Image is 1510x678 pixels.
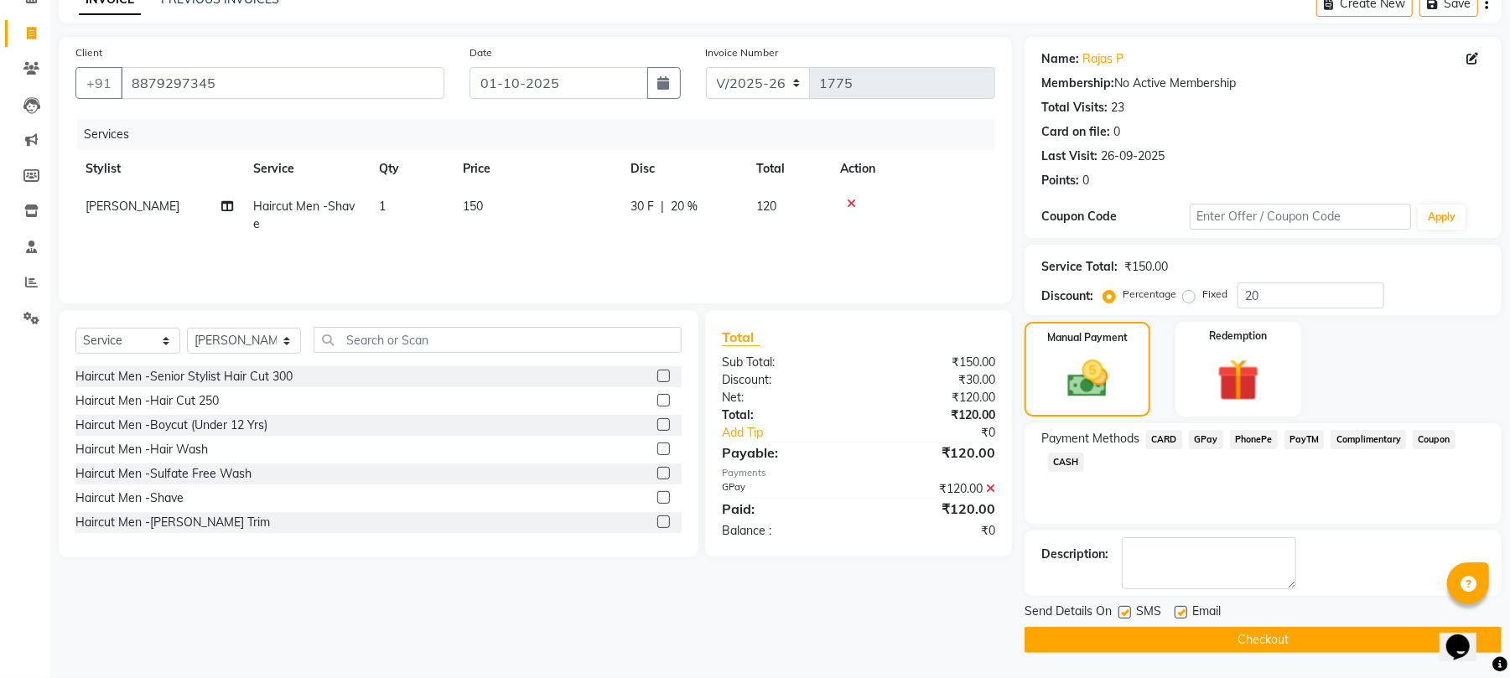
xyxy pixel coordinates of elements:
[709,522,859,540] div: Balance :
[709,354,859,371] div: Sub Total:
[1082,172,1089,189] div: 0
[1041,148,1097,165] div: Last Visit:
[1025,603,1112,624] span: Send Details On
[1101,148,1165,165] div: 26-09-2025
[671,198,698,215] span: 20 %
[1146,430,1182,449] span: CARD
[75,489,184,507] div: Haircut Men -Shave
[1041,123,1110,141] div: Card on file:
[722,466,995,480] div: Payments
[75,441,208,458] div: Haircut Men -Hair Wash
[1041,287,1093,305] div: Discount:
[453,150,620,188] th: Price
[1123,287,1176,302] label: Percentage
[121,67,444,99] input: Search by Name/Mobile/Email/Code
[1047,330,1128,345] label: Manual Payment
[1055,355,1121,402] img: _cash.svg
[1413,430,1456,449] span: Coupon
[1111,99,1124,116] div: 23
[859,480,1008,498] div: ₹120.00
[1041,75,1114,92] div: Membership:
[470,45,492,60] label: Date
[709,443,859,463] div: Payable:
[1230,430,1278,449] span: PhonePe
[1113,123,1120,141] div: 0
[709,389,859,406] div: Net:
[1041,258,1118,276] div: Service Total:
[75,45,102,60] label: Client
[620,150,746,188] th: Disc
[709,499,859,519] div: Paid:
[1041,172,1079,189] div: Points:
[75,368,293,386] div: Haircut Men -Senior Stylist Hair Cut 300
[253,199,355,231] span: Haircut Men -Shave
[1331,430,1406,449] span: Complimentary
[1209,329,1267,344] label: Redemption
[75,514,270,531] div: Haircut Men -[PERSON_NAME] Trim
[1202,287,1227,302] label: Fixed
[859,499,1008,519] div: ₹120.00
[709,424,884,442] a: Add Tip
[859,406,1008,424] div: ₹120.00
[1025,627,1502,653] button: Checkout
[859,522,1008,540] div: ₹0
[1440,611,1493,661] iframe: chat widget
[75,67,122,99] button: +91
[77,119,1008,150] div: Services
[1124,258,1168,276] div: ₹150.00
[859,371,1008,389] div: ₹30.00
[314,327,682,353] input: Search or Scan
[756,199,776,214] span: 120
[709,371,859,389] div: Discount:
[859,354,1008,371] div: ₹150.00
[1041,546,1108,563] div: Description:
[830,150,995,188] th: Action
[75,150,243,188] th: Stylist
[243,150,369,188] th: Service
[709,406,859,424] div: Total:
[1136,603,1161,624] span: SMS
[706,45,779,60] label: Invoice Number
[75,417,267,434] div: Haircut Men -Boycut (Under 12 Yrs)
[379,199,386,214] span: 1
[1204,354,1273,406] img: _gift.svg
[1190,204,1411,230] input: Enter Offer / Coupon Code
[722,329,760,346] span: Total
[1418,204,1466,230] button: Apply
[1284,430,1325,449] span: PayTM
[1041,208,1189,225] div: Coupon Code
[75,392,219,410] div: Haircut Men -Hair Cut 250
[1189,430,1223,449] span: GPay
[746,150,830,188] th: Total
[1041,75,1485,92] div: No Active Membership
[859,389,1008,406] div: ₹120.00
[1048,453,1084,472] span: CASH
[75,465,252,483] div: Haircut Men -Sulfate Free Wash
[1082,50,1123,68] a: Rajas P
[884,424,1008,442] div: ₹0
[661,198,664,215] span: |
[1192,603,1221,624] span: Email
[86,199,179,214] span: [PERSON_NAME]
[463,199,483,214] span: 150
[1041,430,1139,448] span: Payment Methods
[1041,99,1108,116] div: Total Visits:
[859,443,1008,463] div: ₹120.00
[709,480,859,498] div: GPay
[1041,50,1079,68] div: Name:
[369,150,453,188] th: Qty
[630,198,654,215] span: 30 F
